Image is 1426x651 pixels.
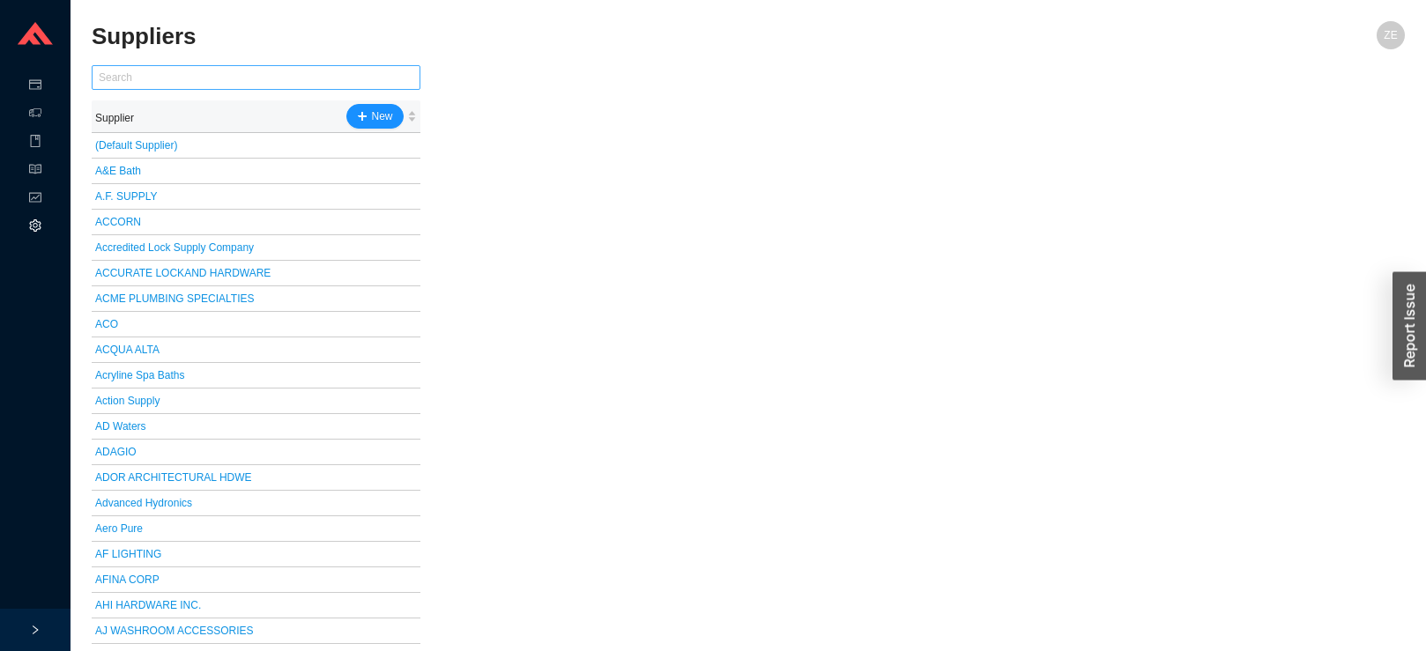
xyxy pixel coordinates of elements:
a: A.F. SUPPLY [95,190,157,203]
a: AJ WASHROOM ACCESSORIES [95,625,254,637]
span: credit-card [29,72,41,100]
a: A&E Bath [95,165,141,177]
input: Search [92,65,420,90]
a: ACCORN [95,216,141,228]
a: Advanced Hydronics [95,497,192,509]
span: ZE [1384,21,1397,49]
a: (Default Supplier) [95,139,177,152]
a: AD Waters [95,420,146,433]
span: book [29,129,41,157]
a: Action Supply [95,395,160,407]
a: AF LIGHTING [95,548,161,560]
a: ADAGIO [95,446,137,458]
th: [object Object] sortable [92,100,420,133]
span: New [371,107,392,125]
span: setting [29,213,41,241]
span: read [29,157,41,185]
a: Accredited Lock Supply Company [95,241,254,254]
span: fund [29,185,41,213]
h2: Suppliers [92,21,1077,52]
span: plus [357,111,368,123]
a: ACO [95,318,118,330]
span: right [30,625,41,635]
a: AHI HARDWARE INC. [95,599,201,611]
a: ADOR ARCHITECTURAL HDWE [95,471,252,484]
a: Aero Pure [95,522,143,535]
a: ACME PLUMBING SPECIALTIES [95,292,255,305]
a: AFINA CORP [95,573,160,586]
a: Acryline Spa Baths [95,369,184,381]
div: Supplier [95,109,134,129]
a: ACCURATE LOCKAND HARDWARE [95,267,271,279]
a: ACQUA ALTA [95,344,160,356]
button: plusNew [346,104,403,129]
